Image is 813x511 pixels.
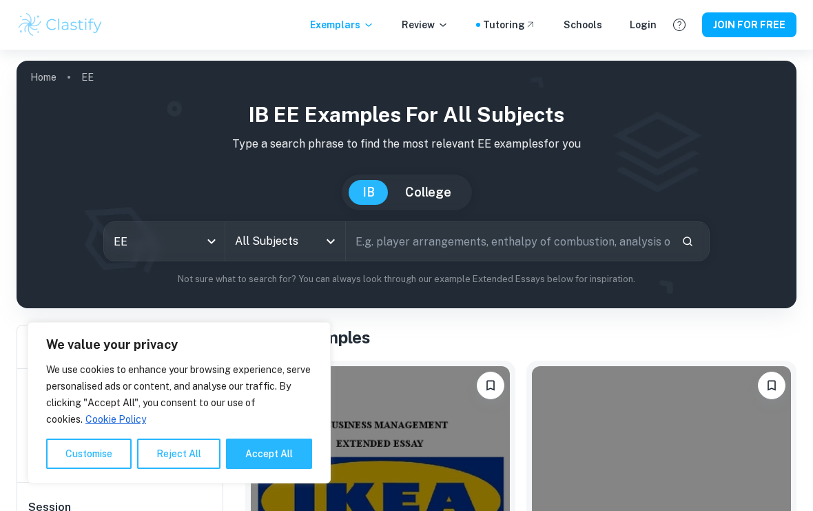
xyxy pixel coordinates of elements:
a: Home [30,68,56,87]
img: Clastify logo [17,11,104,39]
button: Reject All [137,439,220,469]
button: Help and Feedback [668,13,691,37]
button: Please log in to bookmark exemplars [758,372,785,399]
p: We value your privacy [46,337,312,353]
button: Customise [46,439,132,469]
a: Login [630,17,657,32]
img: profile cover [17,61,796,308]
button: Accept All [226,439,312,469]
a: Tutoring [483,17,536,32]
p: Not sure what to search for? You can always look through our example Extended Essays below for in... [28,272,785,286]
a: Cookie Policy [85,413,147,425]
button: College [391,180,465,205]
p: We use cookies to enhance your browsing experience, serve personalised ads or content, and analys... [46,361,312,428]
button: Please log in to bookmark exemplars [477,372,504,399]
input: E.g. player arrangements, enthalpy of combustion, analysis of a big city... [346,222,670,261]
button: JOIN FOR FREE [702,12,796,37]
p: Type a search phrase to find the most relevant EE examples for you [28,136,785,152]
h1: IB EE examples for all subjects [28,99,785,130]
h1: All EE Examples [245,325,796,350]
button: Search [676,230,699,253]
p: Exemplars [310,17,374,32]
p: Review [402,17,449,32]
div: We value your privacy [28,322,331,483]
div: EE [104,222,225,261]
a: Schools [564,17,602,32]
button: IB [349,180,389,205]
button: Open [321,232,340,251]
p: EE [81,70,94,85]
